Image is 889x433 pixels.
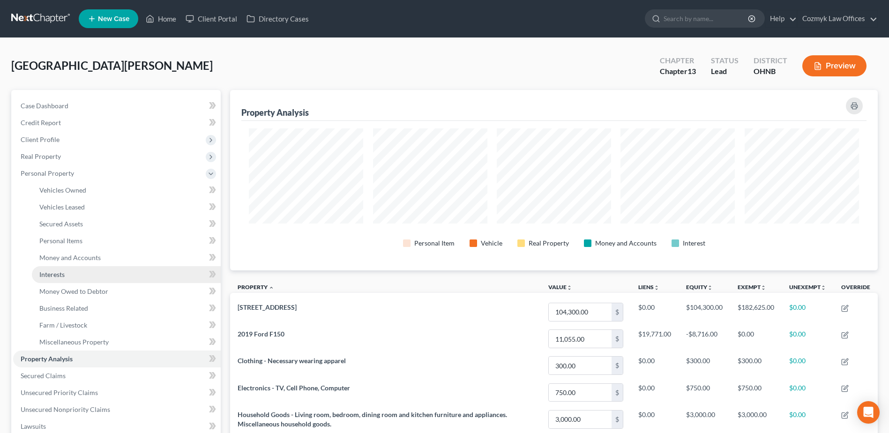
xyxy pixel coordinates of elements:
input: 0.00 [549,411,612,428]
span: Personal Property [21,169,74,177]
td: $0.00 [782,299,834,325]
a: Directory Cases [242,10,314,27]
div: OHNB [754,66,787,77]
span: Business Related [39,304,88,312]
a: Equityunfold_more [686,284,713,291]
i: unfold_more [567,285,572,291]
span: Interests [39,270,65,278]
span: Money Owed to Debtor [39,287,108,295]
div: $ [612,330,623,348]
i: expand_less [269,285,274,291]
a: Money Owed to Debtor [32,283,221,300]
a: Exemptunfold_more [738,284,766,291]
a: Property Analysis [13,351,221,367]
i: unfold_more [654,285,659,291]
input: Search by name... [664,10,749,27]
td: $0.00 [631,299,679,325]
div: $ [612,384,623,402]
td: $750.00 [730,379,782,406]
div: $ [612,411,623,428]
span: Property Analysis [21,355,73,363]
i: unfold_more [821,285,826,291]
span: [GEOGRAPHIC_DATA][PERSON_NAME] [11,59,213,72]
td: $0.00 [631,406,679,433]
span: Household Goods - Living room, bedroom, dining room and kitchen furniture and appliances. Miscell... [238,411,507,428]
td: -$8,716.00 [679,326,730,352]
span: New Case [98,15,129,22]
span: Electronics - TV, Cell Phone, Computer [238,384,350,392]
span: Lawsuits [21,422,46,430]
div: District [754,55,787,66]
td: $3,000.00 [679,406,730,433]
input: 0.00 [549,330,612,348]
a: Business Related [32,300,221,317]
span: Secured Claims [21,372,66,380]
a: Help [765,10,797,27]
a: Interests [32,266,221,283]
input: 0.00 [549,384,612,402]
a: Case Dashboard [13,97,221,114]
span: Unsecured Priority Claims [21,388,98,396]
a: Miscellaneous Property [32,334,221,351]
td: $300.00 [730,352,782,379]
span: Case Dashboard [21,102,68,110]
td: $0.00 [782,406,834,433]
span: [STREET_ADDRESS] [238,303,297,311]
th: Override [834,278,878,299]
div: $ [612,303,623,321]
a: Personal Items [32,232,221,249]
a: Valueunfold_more [548,284,572,291]
a: Secured Claims [13,367,221,384]
td: $750.00 [679,379,730,406]
input: 0.00 [549,357,612,374]
td: $0.00 [631,352,679,379]
div: Chapter [660,55,696,66]
a: Home [141,10,181,27]
a: Unsecured Nonpriority Claims [13,401,221,418]
div: $ [612,357,623,374]
div: Vehicle [481,239,502,248]
i: unfold_more [707,285,713,291]
td: $300.00 [679,352,730,379]
a: Credit Report [13,114,221,131]
a: Unexemptunfold_more [789,284,826,291]
div: Lead [711,66,739,77]
a: Secured Assets [32,216,221,232]
span: Real Property [21,152,61,160]
td: $0.00 [730,326,782,352]
td: $0.00 [782,326,834,352]
td: $104,300.00 [679,299,730,325]
div: Open Intercom Messenger [857,401,880,424]
span: 13 [687,67,696,75]
a: Client Portal [181,10,242,27]
div: Real Property [529,239,569,248]
a: Farm / Livestock [32,317,221,334]
span: Money and Accounts [39,254,101,261]
span: Miscellaneous Property [39,338,109,346]
a: Money and Accounts [32,249,221,266]
td: $0.00 [782,379,834,406]
a: Property expand_less [238,284,274,291]
span: Personal Items [39,237,82,245]
div: Chapter [660,66,696,77]
i: unfold_more [761,285,766,291]
span: Farm / Livestock [39,321,87,329]
button: Preview [802,55,867,76]
a: Liensunfold_more [638,284,659,291]
td: $0.00 [782,352,834,379]
span: 2019 Ford F150 [238,330,284,338]
span: Unsecured Nonpriority Claims [21,405,110,413]
td: $182,625.00 [730,299,782,325]
div: Money and Accounts [595,239,657,248]
span: Clothing - Necessary wearing apparel [238,357,346,365]
span: Secured Assets [39,220,83,228]
div: Interest [683,239,705,248]
span: Client Profile [21,135,60,143]
a: Cozmyk Law Offices [798,10,877,27]
span: Vehicles Owned [39,186,86,194]
span: Credit Report [21,119,61,127]
div: Status [711,55,739,66]
td: $19,771.00 [631,326,679,352]
td: $0.00 [631,379,679,406]
a: Vehicles Owned [32,182,221,199]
